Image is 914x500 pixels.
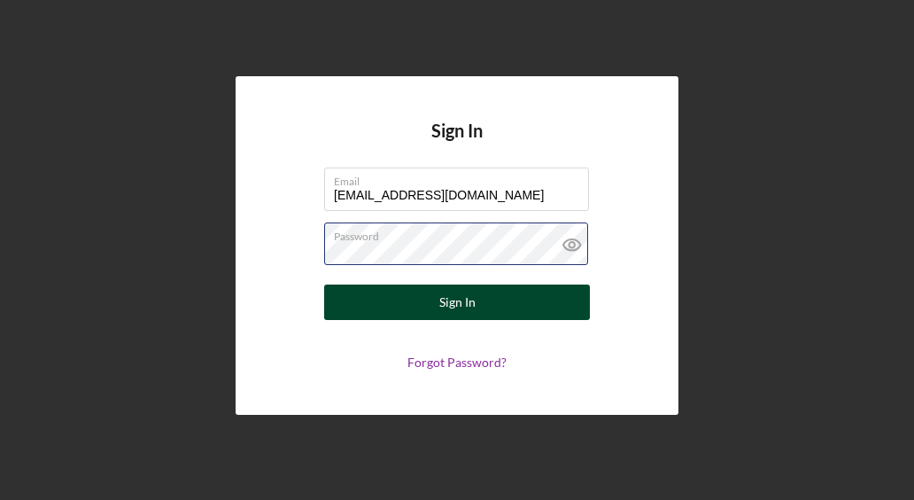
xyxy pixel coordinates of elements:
[407,355,507,370] a: Forgot Password?
[324,285,590,320] button: Sign In
[334,223,589,243] label: Password
[334,168,589,188] label: Email
[439,285,476,320] div: Sign In
[431,121,483,168] h4: Sign In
